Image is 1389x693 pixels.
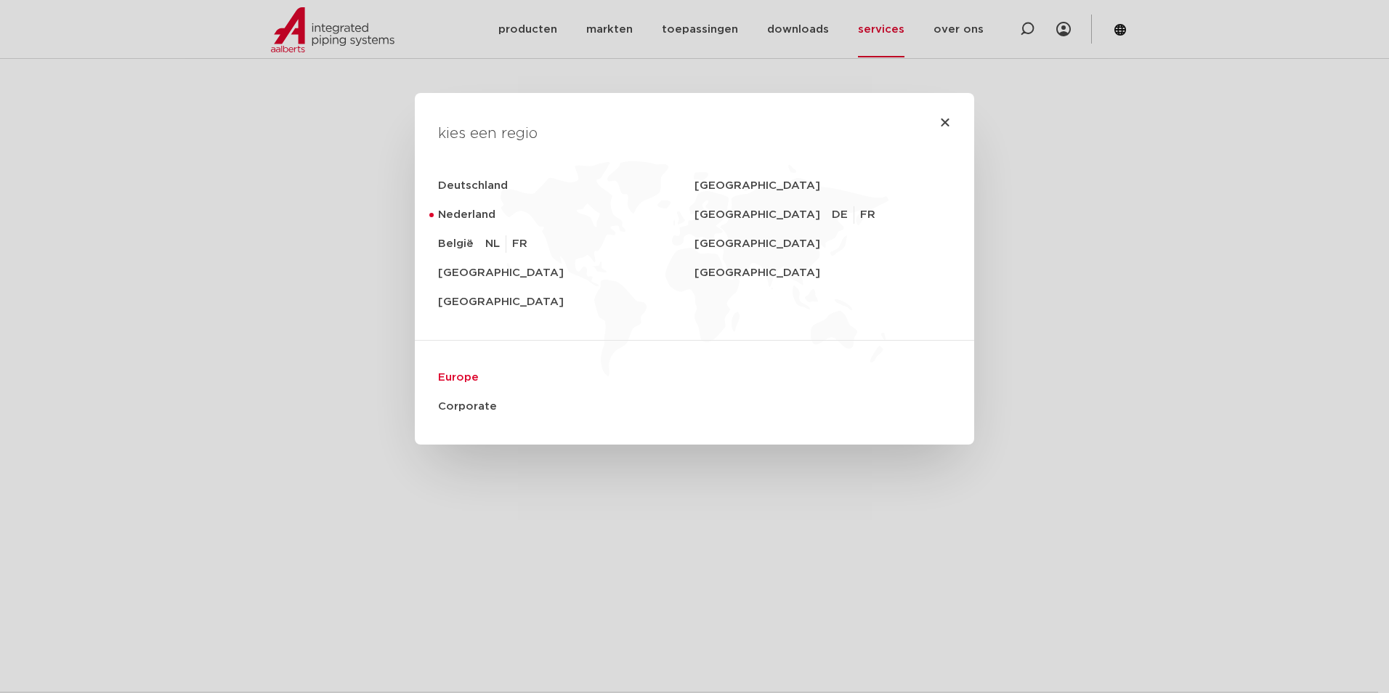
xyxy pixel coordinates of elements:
a: FR [860,206,881,224]
ul: [GEOGRAPHIC_DATA] [832,200,887,230]
a: Close [939,116,951,128]
ul: België [485,230,527,259]
a: [GEOGRAPHIC_DATA] [438,288,694,317]
a: [GEOGRAPHIC_DATA] [438,259,694,288]
a: NL [485,235,506,253]
a: Deutschland [438,171,694,200]
a: FR [512,235,527,253]
nav: Menu [438,171,951,421]
h4: kies een regio [438,122,951,145]
a: België [438,230,485,259]
a: Nederland [438,200,694,230]
a: [GEOGRAPHIC_DATA] [694,171,951,200]
a: Corporate [438,392,951,421]
a: [GEOGRAPHIC_DATA] [694,259,951,288]
a: [GEOGRAPHIC_DATA] [694,200,832,230]
a: DE [832,206,854,224]
a: Europe [438,363,951,392]
a: [GEOGRAPHIC_DATA] [694,230,951,259]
